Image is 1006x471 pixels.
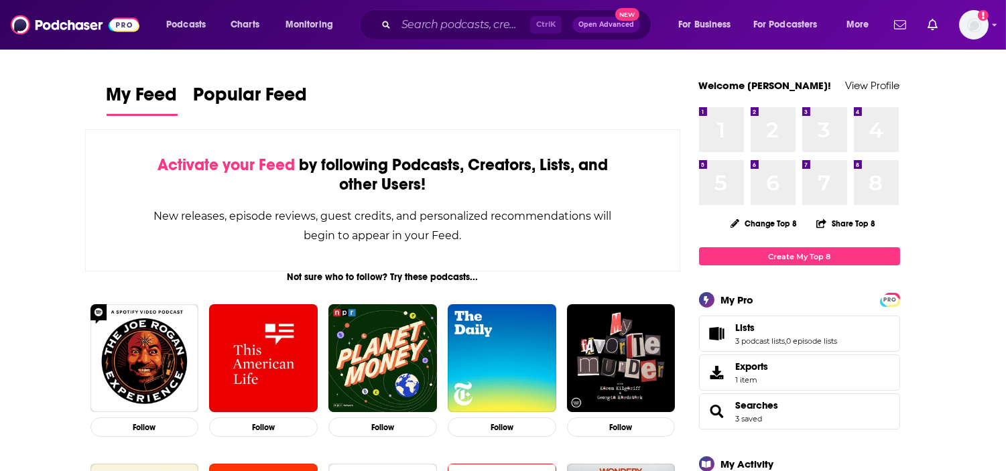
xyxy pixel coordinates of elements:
img: The Joe Rogan Experience [90,304,199,413]
a: Welcome [PERSON_NAME]! [699,79,832,92]
a: View Profile [846,79,900,92]
button: open menu [669,14,748,36]
button: Follow [209,417,318,437]
img: The Daily [448,304,556,413]
span: Searches [699,393,900,429]
span: 1 item [736,375,769,385]
button: open menu [837,14,886,36]
span: For Podcasters [753,15,818,34]
span: For Business [678,15,731,34]
button: open menu [157,14,223,36]
div: My Pro [721,293,754,306]
button: Show profile menu [959,10,989,40]
a: 3 saved [736,414,763,423]
img: This American Life [209,304,318,413]
div: by following Podcasts, Creators, Lists, and other Users! [153,155,613,194]
a: 0 episode lists [787,336,838,346]
a: 3 podcast lists [736,336,785,346]
div: Search podcasts, credits, & more... [372,9,664,40]
img: User Profile [959,10,989,40]
span: Monitoring [286,15,333,34]
span: New [615,8,639,21]
button: Follow [90,417,199,437]
span: Ctrl K [530,16,562,33]
span: , [785,336,787,346]
a: PRO [882,294,898,304]
span: Logged in as ABolliger [959,10,989,40]
span: Open Advanced [578,21,634,28]
button: Share Top 8 [816,210,876,237]
button: Follow [567,417,676,437]
button: Change Top 8 [722,215,806,232]
a: Popular Feed [194,83,308,116]
a: Exports [699,354,900,391]
a: Charts [222,14,267,36]
span: Activate your Feed [158,155,295,175]
img: Podchaser - Follow, Share and Rate Podcasts [11,12,139,38]
button: open menu [745,14,837,36]
a: Show notifications dropdown [889,13,911,36]
span: Lists [736,322,755,334]
img: Planet Money [328,304,437,413]
span: Exports [736,360,769,373]
button: Follow [328,417,437,437]
div: New releases, episode reviews, guest credits, and personalized recommendations will begin to appe... [153,206,613,245]
span: Podcasts [166,15,206,34]
span: Exports [704,363,731,382]
a: Show notifications dropdown [922,13,943,36]
span: Popular Feed [194,83,308,114]
a: Lists [704,324,731,343]
span: More [846,15,869,34]
button: open menu [276,14,351,36]
span: Lists [699,316,900,352]
span: PRO [882,295,898,305]
svg: Add a profile image [978,10,989,21]
input: Search podcasts, credits, & more... [396,14,530,36]
div: My Activity [721,458,774,470]
a: Create My Top 8 [699,247,900,265]
span: Charts [231,15,259,34]
a: Lists [736,322,838,334]
img: My Favorite Murder with Karen Kilgariff and Georgia Hardstark [567,304,676,413]
a: Searches [704,402,731,421]
button: Follow [448,417,556,437]
div: Not sure who to follow? Try these podcasts... [85,271,681,283]
span: My Feed [107,83,178,114]
a: My Feed [107,83,178,116]
a: Searches [736,399,779,411]
button: Open AdvancedNew [572,17,640,33]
